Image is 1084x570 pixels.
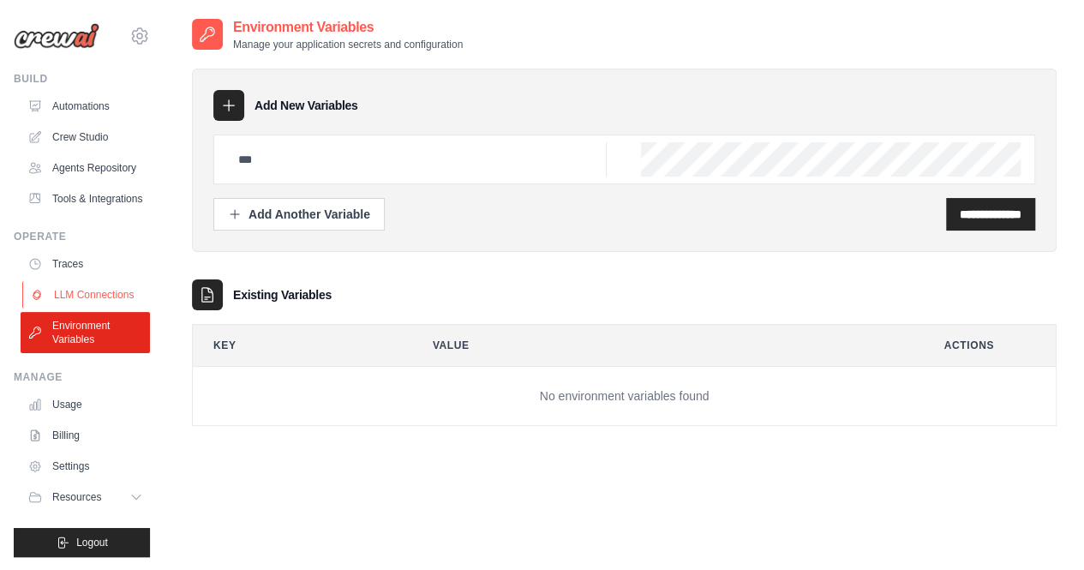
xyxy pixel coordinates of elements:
div: Add Another Variable [228,206,370,223]
a: Agents Repository [21,154,150,182]
a: LLM Connections [22,281,152,309]
a: Crew Studio [21,123,150,151]
div: Manage [14,370,150,384]
h2: Environment Variables [233,17,463,38]
img: Logo [14,23,99,49]
a: Traces [21,250,150,278]
p: Manage your application secrets and configuration [233,38,463,51]
button: Add Another Variable [213,198,385,231]
button: Logout [14,528,150,557]
td: No environment variables found [193,367,1056,426]
a: Environment Variables [21,312,150,353]
th: Value [412,325,910,366]
a: Billing [21,422,150,449]
h3: Add New Variables [255,97,358,114]
span: Logout [76,536,108,549]
h3: Existing Variables [233,286,332,303]
div: Build [14,72,150,86]
a: Tools & Integrations [21,185,150,213]
th: Key [193,325,398,366]
a: Automations [21,93,150,120]
span: Resources [52,490,101,504]
th: Actions [924,325,1057,366]
button: Resources [21,483,150,511]
a: Settings [21,453,150,480]
a: Usage [21,391,150,418]
div: Operate [14,230,150,243]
